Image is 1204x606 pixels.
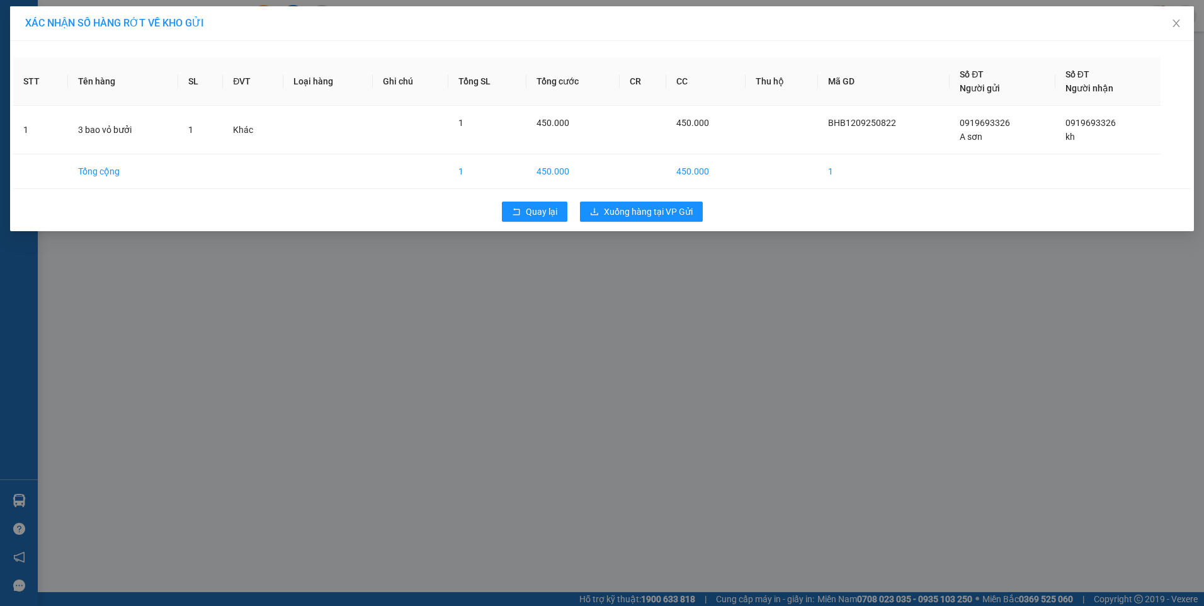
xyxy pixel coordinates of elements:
[512,207,521,217] span: rollback
[960,118,1010,128] span: 0919693326
[373,57,448,106] th: Ghi chú
[818,154,950,189] td: 1
[458,118,463,128] span: 1
[620,57,667,106] th: CR
[590,207,599,217] span: download
[1065,69,1089,79] span: Số ĐT
[818,57,950,106] th: Mã GD
[1065,132,1075,142] span: kh
[666,57,746,106] th: CC
[178,57,224,106] th: SL
[223,57,283,106] th: ĐVT
[68,154,178,189] td: Tổng cộng
[746,57,818,106] th: Thu hộ
[1159,6,1194,42] button: Close
[283,57,373,106] th: Loại hàng
[604,205,693,219] span: Xuống hàng tại VP Gửi
[223,106,283,154] td: Khác
[526,57,620,106] th: Tổng cước
[1065,118,1116,128] span: 0919693326
[676,118,709,128] span: 450.000
[666,154,746,189] td: 450.000
[960,132,982,142] span: A sơn
[448,154,526,189] td: 1
[960,83,1000,93] span: Người gửi
[448,57,526,106] th: Tổng SL
[1065,83,1113,93] span: Người nhận
[580,202,703,222] button: downloadXuống hàng tại VP Gửi
[13,57,68,106] th: STT
[960,69,984,79] span: Số ĐT
[526,154,620,189] td: 450.000
[537,118,569,128] span: 450.000
[526,205,557,219] span: Quay lại
[1171,18,1181,28] span: close
[502,202,567,222] button: rollbackQuay lại
[68,106,178,154] td: 3 bao vỏ bưởi
[68,57,178,106] th: Tên hàng
[828,118,896,128] span: BHB1209250822
[188,125,193,135] span: 1
[13,106,68,154] td: 1
[25,17,204,29] span: XÁC NHẬN SỐ HÀNG RỚT VỀ KHO GỬI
